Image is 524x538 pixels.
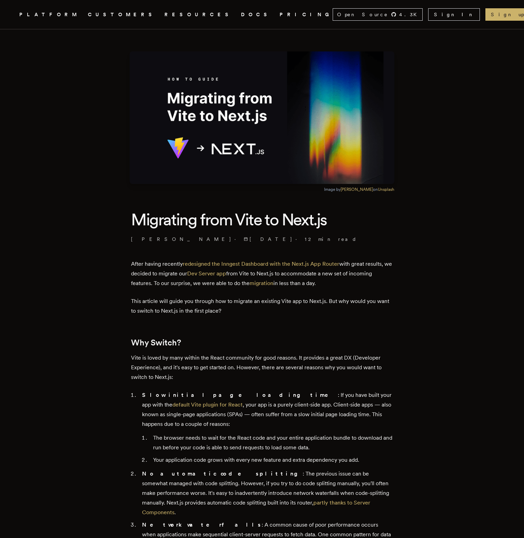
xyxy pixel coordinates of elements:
[140,390,393,465] li: : If you have built your app with the , your app is a purely client-side app. Client-side apps — ...
[305,236,357,243] span: 12 min read
[187,270,226,277] a: Dev Server app
[142,392,338,398] strong: Slow initial page loading time
[151,455,393,465] li: Your application code grows with every new feature and extra dependency you add.
[172,401,243,408] a: default Vite plugin for React
[378,187,394,192] a: Unsplash
[244,236,293,243] span: [DATE]
[337,11,388,18] span: Open Source
[324,187,394,192] figcaption: Image by on
[142,521,262,528] strong: Network waterfalls
[399,11,421,18] span: 4.3 K
[131,236,393,243] p: · ·
[131,353,393,382] p: Vite is loved by many within the React community for good reasons. It provides a great DX (Develo...
[241,10,271,19] a: DOCS
[280,10,333,19] a: PRICING
[131,236,232,243] a: [PERSON_NAME]
[341,187,373,192] a: [PERSON_NAME]
[19,10,80,19] button: PLATFORM
[88,10,156,19] a: CUSTOMERS
[183,261,339,267] a: redesigned the Inngest Dashboard with the Next.js App Router
[140,469,393,517] li: : The previous issue can be somewhat managed with code splitting. However, if you try to do code ...
[250,280,273,286] a: migration
[131,296,393,316] p: This article will guide you through how to migrate an existing Vite app to Next.js. But why would...
[131,259,393,288] p: After having recently with great results, we decided to migrate our from Vite to Next.js to accom...
[131,338,393,348] h2: Why Switch?
[151,433,393,452] li: The browser needs to wait for the React code and your entire application bundle to download and r...
[428,8,480,21] a: Sign In
[142,470,303,477] strong: No automatic code splitting
[130,51,394,184] img: Featured image for Migrating from Vite to Next.js blog post
[164,10,233,19] button: RESOURCES
[131,209,393,230] h1: Migrating from Vite to Next.js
